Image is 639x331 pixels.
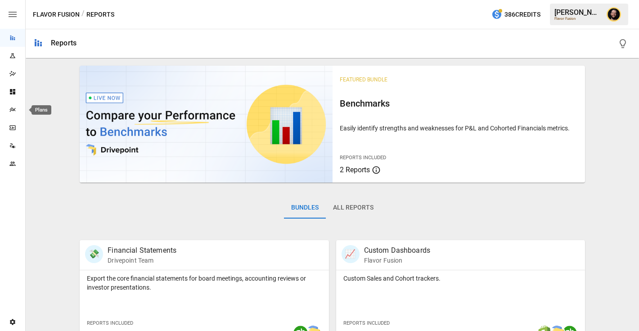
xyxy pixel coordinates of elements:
[81,9,85,20] div: /
[85,245,103,263] div: 💸
[364,256,431,265] p: Flavor Fusion
[340,165,370,174] span: 2 Reports
[554,8,601,17] div: [PERSON_NAME]
[80,66,332,183] img: video thumbnail
[340,124,578,133] p: Easily identify strengths and weaknesses for P&L and Cohorted Financials metrics.
[33,9,80,20] button: Flavor Fusion
[340,96,578,111] h6: Benchmarks
[326,197,381,219] button: All Reports
[554,17,601,21] div: Flavor Fusion
[284,197,326,219] button: Bundles
[488,6,544,23] button: 386Credits
[601,2,626,27] button: Ciaran Nugent
[343,320,390,326] span: Reports Included
[340,76,387,83] span: Featured Bundle
[87,320,133,326] span: Reports Included
[340,155,386,161] span: Reports Included
[342,245,360,263] div: 📈
[87,274,321,292] p: Export the core financial statements for board meetings, accounting reviews or investor presentat...
[108,256,176,265] p: Drivepoint Team
[504,9,540,20] span: 386 Credits
[51,39,76,47] div: Reports
[31,105,51,115] div: Plans
[364,245,431,256] p: Custom Dashboards
[607,7,621,22] img: Ciaran Nugent
[108,245,176,256] p: Financial Statements
[343,274,578,283] p: Custom Sales and Cohort trackers.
